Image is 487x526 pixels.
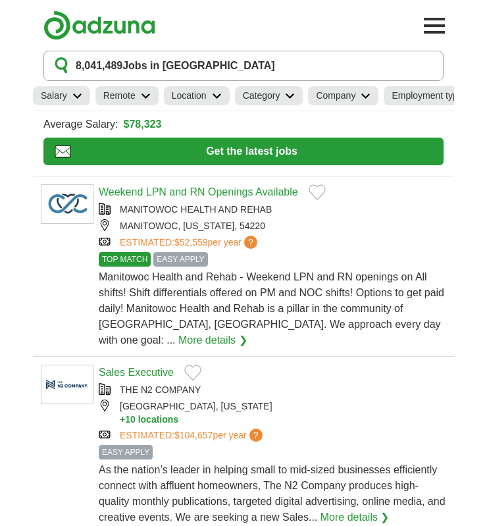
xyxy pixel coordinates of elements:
a: ESTIMATED:$104,657per year? [120,429,265,442]
span: ? [249,429,263,442]
a: More details ❯ [178,332,247,348]
h2: Category [243,89,280,103]
span: $104,657 [174,430,213,440]
h2: Salary [41,89,67,103]
div: [GEOGRAPHIC_DATA], [US_STATE] [99,400,446,426]
span: $52,559 [174,237,208,248]
h2: Employment type [392,89,463,103]
h2: Remote [103,89,136,103]
div: MANITOWOC HEALTH AND REHAB [99,203,446,217]
span: Get the latest jobs [71,144,432,159]
img: Company logo [41,184,93,224]
h2: Company [316,89,355,103]
a: Category [235,86,303,105]
a: Employment type [384,86,486,105]
img: Company logo [41,365,93,404]
h2: Location [172,89,207,103]
span: TOP MATCH [99,252,151,267]
a: ESTIMATED:$52,559per year? [120,236,260,250]
a: Sales Executive [99,367,174,378]
button: +10 locations [120,413,446,426]
a: $78,323 [124,117,162,132]
span: ? [244,236,257,249]
span: + [120,413,125,426]
h1: Jobs in [GEOGRAPHIC_DATA] [76,58,275,74]
span: As the nation’s leader in helping small to mid-sized businesses efficiently connect with affluent... [99,464,446,523]
span: Manitowoc Health and Rehab - Weekend LPN and RN openings on All shifts! Shift differentials offer... [99,271,444,346]
button: 8,041,489Jobs in [GEOGRAPHIC_DATA] [43,51,444,81]
a: Location [164,86,230,105]
div: MANITOWOC, [US_STATE], 54220 [99,219,446,233]
div: Average Salary: [43,117,444,132]
a: Company [308,86,378,105]
button: Add to favorite jobs [309,184,326,200]
div: THE N2 COMPANY [99,383,446,397]
span: EASY APPLY [153,252,207,267]
a: Remote [95,86,159,105]
img: Adzuna logo [43,11,155,40]
a: Weekend LPN and RN Openings Available [99,186,298,197]
button: Add to favorite jobs [184,365,201,381]
button: Get the latest jobs [43,138,444,165]
a: Salary [33,86,90,105]
span: 8,041,489 [76,58,122,74]
button: Toggle main navigation menu [420,11,449,40]
a: More details ❯ [320,510,390,525]
span: EASY APPLY [99,445,153,460]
